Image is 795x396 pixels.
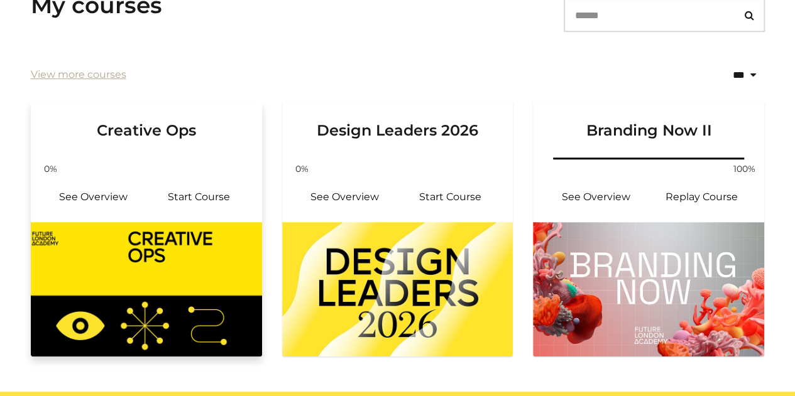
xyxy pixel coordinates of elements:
a: Design Leaders 2026: See Overview [292,182,398,212]
a: Branding Now II: Resume Course [649,182,754,212]
span: 0% [287,163,317,176]
h3: Design Leaders 2026 [297,101,498,140]
a: Design Leaders 2026 [282,101,513,155]
a: Creative Ops: See Overview [41,182,146,212]
a: Design Leaders 2026: Resume Course [398,182,503,212]
span: 100% [729,163,759,176]
select: status [678,59,765,91]
a: Branding Now II [533,101,764,155]
a: View more courses [31,67,126,82]
h3: Creative Ops [46,101,247,140]
h3: Branding Now II [548,101,749,140]
a: Creative Ops: Resume Course [146,182,252,212]
a: Creative Ops [31,101,262,155]
span: 0% [36,163,66,176]
a: Branding Now II: See Overview [543,182,649,212]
